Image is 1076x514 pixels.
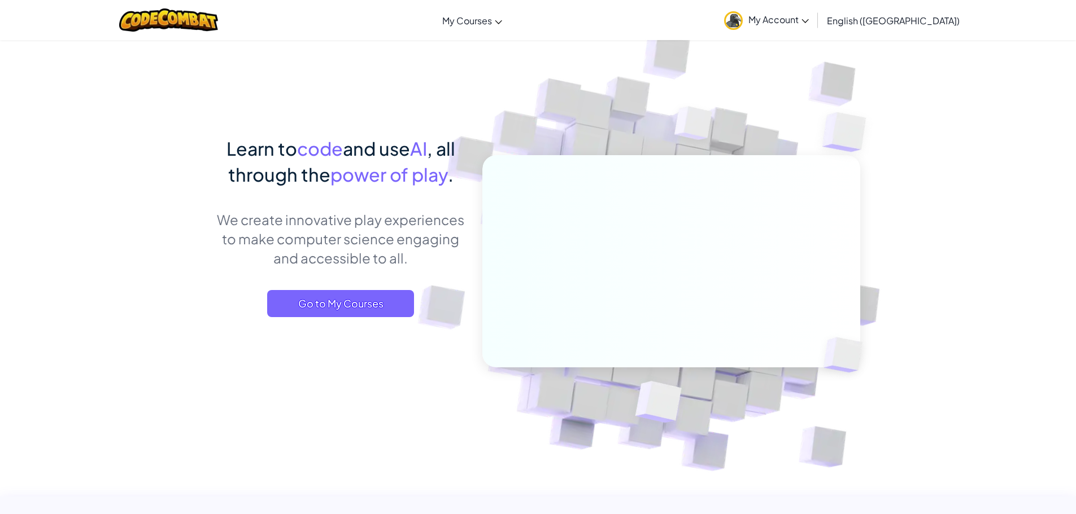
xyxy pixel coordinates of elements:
span: English ([GEOGRAPHIC_DATA]) [827,15,960,27]
img: Overlap cubes [653,84,734,168]
span: My Courses [442,15,492,27]
a: Go to My Courses [267,290,414,317]
p: We create innovative play experiences to make computer science engaging and accessible to all. [216,210,465,267]
span: power of play [330,163,448,186]
img: Overlap cubes [800,85,898,180]
a: My Courses [437,5,508,36]
a: English ([GEOGRAPHIC_DATA]) [821,5,965,36]
span: Learn to [226,137,297,160]
span: code [297,137,343,160]
span: My Account [748,14,809,25]
span: and use [343,137,410,160]
img: Overlap cubes [607,357,708,451]
span: AI [410,137,427,160]
a: My Account [718,2,814,38]
img: avatar [724,11,743,30]
span: . [448,163,454,186]
img: CodeCombat logo [119,8,218,32]
img: Overlap cubes [804,314,889,396]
